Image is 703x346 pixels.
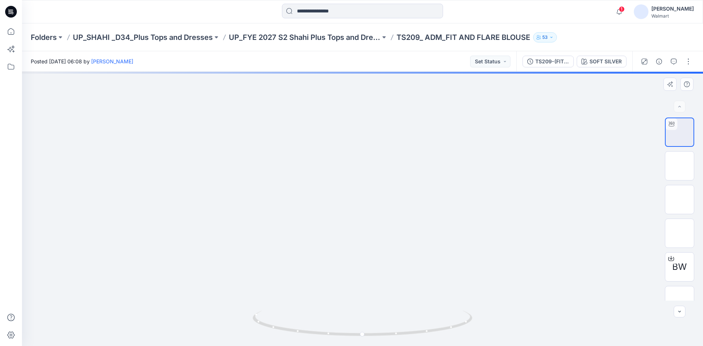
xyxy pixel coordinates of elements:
[634,4,648,19] img: avatar
[672,260,687,274] span: BW
[619,6,625,12] span: 1
[31,32,57,42] a: Folders
[73,32,213,42] a: UP_SHAHI _D34_Plus Tops and Dresses
[535,57,569,66] div: TS209-(FIT AND FLARE BLOUSE)-[URL] (2ND REVISED UPLOAD
[653,56,665,67] button: Details
[651,13,694,19] div: Walmart
[533,32,557,42] button: 53
[91,58,133,64] a: [PERSON_NAME]
[397,32,530,42] p: TS209_ ADM_FIT AND FLARE BLOUSE
[542,33,548,41] p: 53
[589,57,622,66] div: SOFT SILVER
[651,4,694,13] div: [PERSON_NAME]
[31,57,133,65] span: Posted [DATE] 06:08 by
[229,32,380,42] a: UP_FYE 2027 S2 Shahi Plus Tops and Dress
[577,56,626,67] button: SOFT SILVER
[522,56,574,67] button: TS209-(FIT AND FLARE BLOUSE)-[URL] (2ND REVISED UPLOAD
